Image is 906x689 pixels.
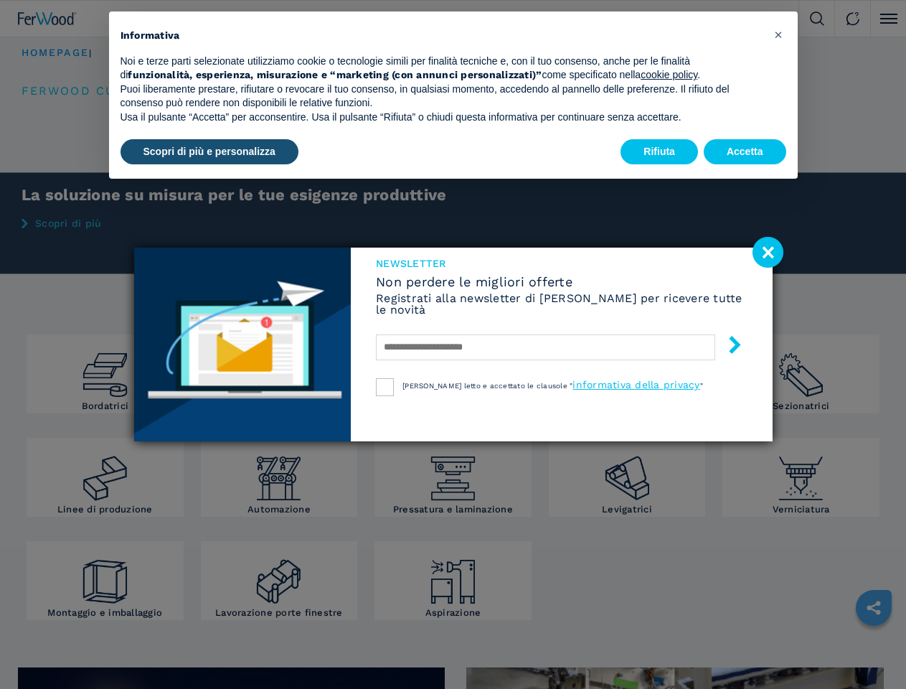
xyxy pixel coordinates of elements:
[620,139,698,165] button: Rifiuta
[712,330,744,364] button: submit-button
[774,26,783,43] span: ×
[128,69,542,80] strong: funzionalità, esperienza, misurazione e “marketing (con annunci personalizzati)”
[768,23,791,46] button: Chiudi questa informativa
[121,55,763,83] p: Noi e terze parti selezionate utilizziamo cookie o tecnologie simili per finalità tecniche e, con...
[402,382,572,390] span: [PERSON_NAME] letto e accettato le clausole "
[121,111,763,125] p: Usa il pulsante “Accetta” per acconsentire. Usa il pulsante “Rifiuta” o chiudi questa informativa...
[134,248,351,441] img: Newsletter image
[376,276,747,289] span: Non perdere le migliori offerte
[641,69,697,80] a: cookie policy
[700,382,703,390] span: "
[704,139,786,165] button: Accetta
[376,293,747,316] h6: Registrati alla newsletter di [PERSON_NAME] per ricevere tutte le novità
[121,29,763,43] h2: Informativa
[376,258,747,268] span: NEWSLETTER
[572,379,699,390] a: informativa della privacy
[121,83,763,111] p: Puoi liberamente prestare, rifiutare o revocare il tuo consenso, in qualsiasi momento, accedendo ...
[121,139,298,165] button: Scopri di più e personalizza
